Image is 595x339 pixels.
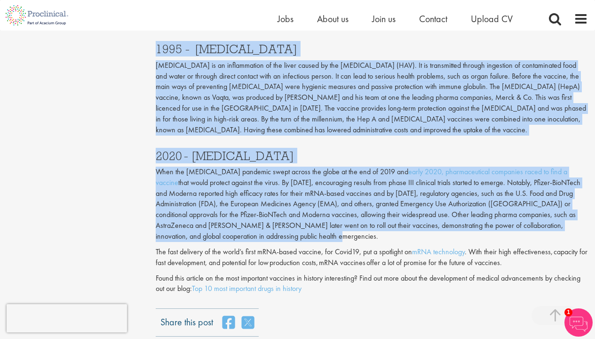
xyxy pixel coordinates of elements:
[156,247,588,268] p: The fast delivery of the world’s first mRNA-based vaccine, for Covid19, put a spotlight on . With...
[564,308,572,316] span: 1
[192,283,301,293] a: Top 10 most important drugs in history
[156,167,567,187] a: early 2020, pharmaceutical companies raced to find a vaccine
[222,315,235,330] a: share on facebook
[7,304,127,332] iframe: reCAPTCHA
[471,13,513,25] a: Upload CV
[156,150,588,162] h3: 2020 - [MEDICAL_DATA]
[278,13,294,25] a: Jobs
[317,13,349,25] a: About us
[156,273,588,295] p: Found this article on the most important vaccines in history interesting? Find out more about the...
[564,308,593,337] img: Chatbot
[156,43,588,55] h3: 1995 - [MEDICAL_DATA]
[156,167,588,242] p: When the [MEDICAL_DATA] pandemic swept across the globe at the end of 2019 and that would protect...
[156,60,588,136] p: [MEDICAL_DATA] is an inflammation of the liver caused by the [MEDICAL_DATA] (HAV). It is transmit...
[372,13,396,25] a: Join us
[412,247,465,257] a: mRNA technology
[242,315,254,330] a: share on twitter
[419,13,447,25] a: Contact
[160,315,213,322] label: Share this post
